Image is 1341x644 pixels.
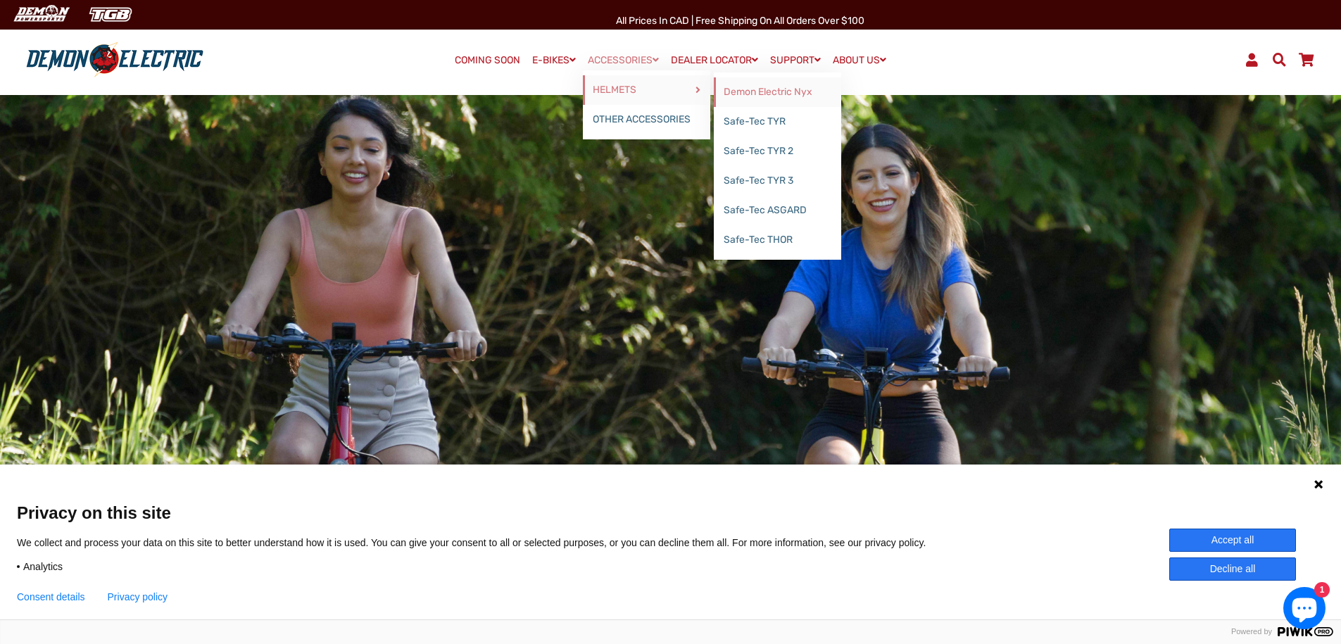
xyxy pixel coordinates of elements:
a: Demon Electric Nyx [714,77,841,107]
a: Safe-Tec TYR [714,107,841,137]
a: Safe-Tec TYR 2 [714,137,841,166]
button: Consent details [17,591,85,602]
inbox-online-store-chat: Shopify online store chat [1279,587,1330,633]
span: Powered by [1226,627,1278,636]
a: Privacy policy [108,591,168,602]
span: Privacy on this site [17,503,1324,523]
a: E-BIKES [527,50,581,70]
a: COMING SOON [450,51,525,70]
a: OTHER ACCESSORIES [583,105,710,134]
a: Safe-Tec ASGARD [714,196,841,225]
a: HELMETS [583,75,710,105]
span: Analytics [23,560,63,573]
a: ACCESSORIES [583,50,664,70]
a: Safe-Tec THOR [714,225,841,255]
img: Demon Electric [7,3,75,26]
img: TGB Canada [82,3,139,26]
a: ABOUT US [828,50,891,70]
a: DEALER LOCATOR [666,50,763,70]
span: All Prices in CAD | Free shipping on all orders over $100 [616,15,864,27]
a: Safe-Tec TYR 3 [714,166,841,196]
a: SUPPORT [765,50,826,70]
button: Accept all [1169,529,1296,552]
img: Demon Electric logo [21,42,208,78]
button: Decline all [1169,557,1296,581]
p: We collect and process your data on this site to better understand how it is used. You can give y... [17,536,947,549]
